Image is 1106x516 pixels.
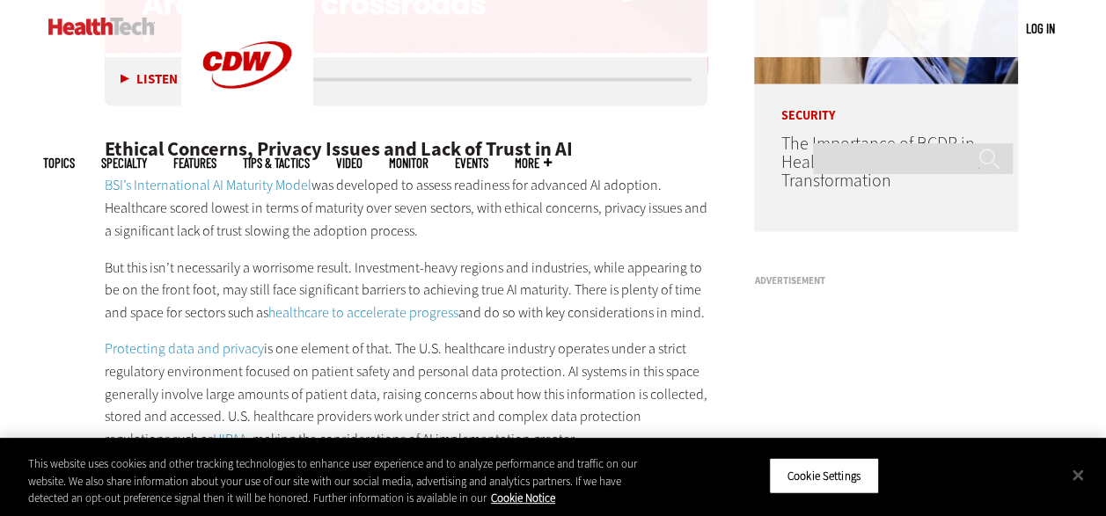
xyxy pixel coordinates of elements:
[105,174,708,242] p: was developed to assess readiness for advanced AI adoption. Healthcare scored lowest in terms of ...
[101,156,147,170] span: Specialty
[105,256,708,323] p: But this isn’t necessarily a worrisome result. Investment-heavy regions and industries, while app...
[213,429,246,447] a: HIPAA
[173,156,216,170] a: Features
[181,116,313,134] a: CDW
[336,156,363,170] a: Video
[1026,19,1055,38] div: User menu
[48,18,155,35] img: Home
[389,156,428,170] a: MonITor
[491,491,555,505] a: More information about your privacy
[780,132,974,193] a: The Importance of BCDR in Healthcare’s Digital Transformation
[105,337,708,449] p: is one element of that. The U.S. healthcare industry operates under a strict regulatory environme...
[105,338,264,357] a: Protecting data and privacy
[769,457,879,494] button: Cookie Settings
[515,156,552,170] span: More
[754,275,1018,285] h3: Advertisement
[28,455,663,507] div: This website uses cookies and other tracking technologies to enhance user experience and to analy...
[43,156,75,170] span: Topics
[105,176,311,194] a: BSI’s International AI Maturity Model
[243,156,310,170] a: Tips & Tactics
[268,302,458,321] a: healthcare to accelerate progress
[1058,455,1097,494] button: Close
[455,156,488,170] a: Events
[1026,20,1055,36] a: Log in
[754,292,1018,512] iframe: advertisement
